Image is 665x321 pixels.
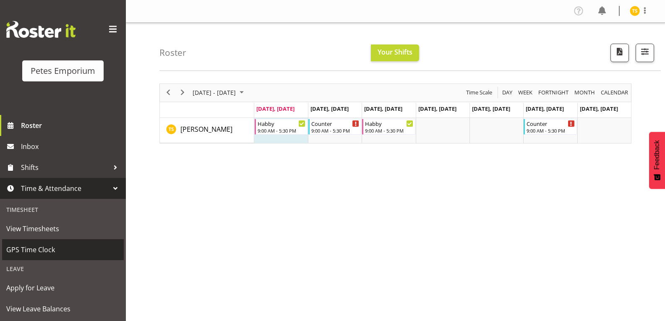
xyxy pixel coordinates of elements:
[574,87,596,98] span: Month
[378,47,412,57] span: Your Shifts
[600,87,630,98] button: Month
[159,84,631,144] div: Timeline Week of August 18, 2025
[161,84,175,102] div: previous period
[537,87,569,98] span: Fortnight
[258,127,305,134] div: 9:00 AM - 5:30 PM
[175,84,190,102] div: next period
[537,87,570,98] button: Fortnight
[21,161,109,174] span: Shifts
[636,44,654,62] button: Filter Shifts
[362,119,415,135] div: Tamara Straker"s event - Habby Begin From Wednesday, August 20, 2025 at 9:00:00 AM GMT+12:00 Ends...
[180,125,232,134] span: [PERSON_NAME]
[365,119,413,128] div: Habby
[371,44,419,61] button: Your Shifts
[2,277,124,298] a: Apply for Leave
[526,105,564,112] span: [DATE], [DATE]
[630,6,640,16] img: tamara-straker11292.jpg
[364,105,402,112] span: [DATE], [DATE]
[258,119,305,128] div: Habby
[311,119,359,128] div: Counter
[527,119,574,128] div: Counter
[6,222,120,235] span: View Timesheets
[517,87,533,98] span: Week
[517,87,534,98] button: Timeline Week
[418,105,456,112] span: [DATE], [DATE]
[192,87,237,98] span: [DATE] - [DATE]
[2,260,124,277] div: Leave
[191,87,248,98] button: August 2025
[6,243,120,256] span: GPS Time Clock
[524,119,576,135] div: Tamara Straker"s event - Counter Begin From Saturday, August 23, 2025 at 9:00:00 AM GMT+12:00 End...
[501,87,513,98] span: Day
[580,105,618,112] span: [DATE], [DATE]
[501,87,514,98] button: Timeline Day
[649,132,665,189] button: Feedback - Show survey
[6,303,120,315] span: View Leave Balances
[600,87,629,98] span: calendar
[311,127,359,134] div: 9:00 AM - 5:30 PM
[2,298,124,319] a: View Leave Balances
[6,21,76,38] img: Rosterit website logo
[159,48,186,57] h4: Roster
[31,65,95,77] div: Petes Emporium
[160,118,254,143] td: Tamara Straker resource
[365,127,413,134] div: 9:00 AM - 5:30 PM
[308,119,361,135] div: Tamara Straker"s event - Counter Begin From Tuesday, August 19, 2025 at 9:00:00 AM GMT+12:00 Ends...
[177,87,188,98] button: Next
[573,87,597,98] button: Timeline Month
[255,119,308,135] div: Tamara Straker"s event - Habby Begin From Monday, August 18, 2025 at 9:00:00 AM GMT+12:00 Ends At...
[163,87,174,98] button: Previous
[256,105,295,112] span: [DATE], [DATE]
[465,87,494,98] button: Time Scale
[21,182,109,195] span: Time & Attendance
[6,282,120,294] span: Apply for Leave
[254,118,631,143] table: Timeline Week of August 18, 2025
[310,105,349,112] span: [DATE], [DATE]
[527,127,574,134] div: 9:00 AM - 5:30 PM
[2,239,124,260] a: GPS Time Clock
[610,44,629,62] button: Download a PDF of the roster according to the set date range.
[190,84,249,102] div: August 18 - 24, 2025
[180,124,232,134] a: [PERSON_NAME]
[465,87,493,98] span: Time Scale
[2,218,124,239] a: View Timesheets
[2,201,124,218] div: Timesheet
[21,140,122,153] span: Inbox
[653,140,661,170] span: Feedback
[472,105,510,112] span: [DATE], [DATE]
[21,119,122,132] span: Roster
